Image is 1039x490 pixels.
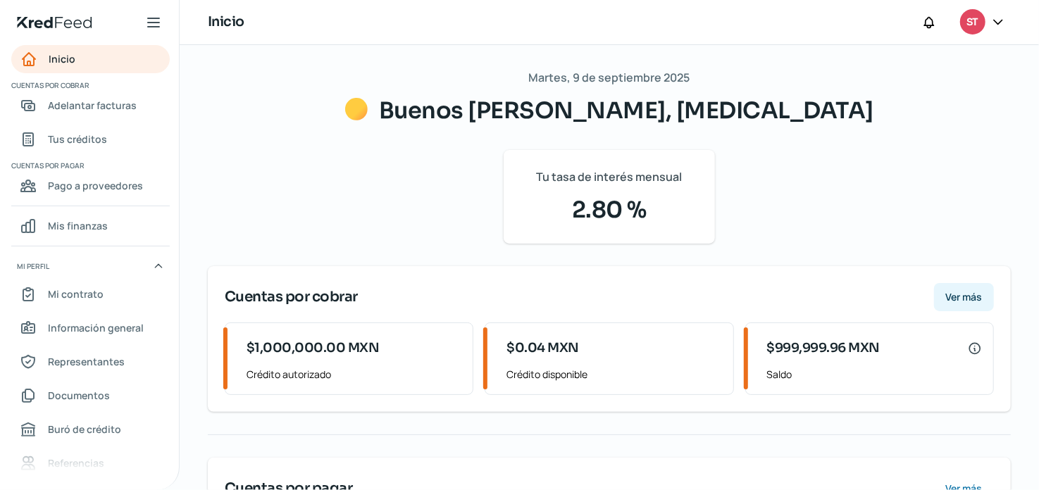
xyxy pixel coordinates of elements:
button: Ver más [934,283,994,311]
span: Tu tasa de interés mensual [537,167,683,187]
span: Información general [48,319,144,337]
a: Representantes [11,348,170,376]
h1: Inicio [208,12,244,32]
a: Pago a proveedores [11,172,170,200]
span: Crédito disponible [506,365,721,383]
span: Mis finanzas [48,217,108,234]
span: Documentos [48,387,110,404]
a: Documentos [11,382,170,410]
span: Buenos [PERSON_NAME], [MEDICAL_DATA] [379,96,873,125]
span: Cuentas por cobrar [225,287,358,308]
a: Inicio [11,45,170,73]
span: Martes, 9 de septiembre 2025 [529,68,690,88]
span: Pago a proveedores [48,177,143,194]
a: Tus créditos [11,125,170,153]
img: Saludos [345,98,368,120]
span: Cuentas por cobrar [11,79,168,92]
span: Referencias [48,454,104,472]
span: Representantes [48,353,125,370]
span: Mi contrato [48,285,104,303]
a: Información general [11,314,170,342]
span: ST [967,14,978,31]
a: Adelantar facturas [11,92,170,120]
span: $999,999.96 MXN [767,339,881,358]
span: $0.04 MXN [506,339,579,358]
a: Mi contrato [11,280,170,308]
a: Mis finanzas [11,212,170,240]
span: Cuentas por pagar [11,159,168,172]
span: Saldo [767,365,982,383]
span: Crédito autorizado [247,365,461,383]
span: $1,000,000.00 MXN [247,339,380,358]
span: Inicio [49,50,75,68]
span: Mi perfil [17,260,49,272]
span: Adelantar facturas [48,96,137,114]
span: Tus créditos [48,130,107,148]
span: 2.80 % [521,193,698,227]
span: Ver más [946,292,983,302]
a: Buró de crédito [11,415,170,444]
span: Buró de crédito [48,420,121,438]
a: Referencias [11,449,170,477]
